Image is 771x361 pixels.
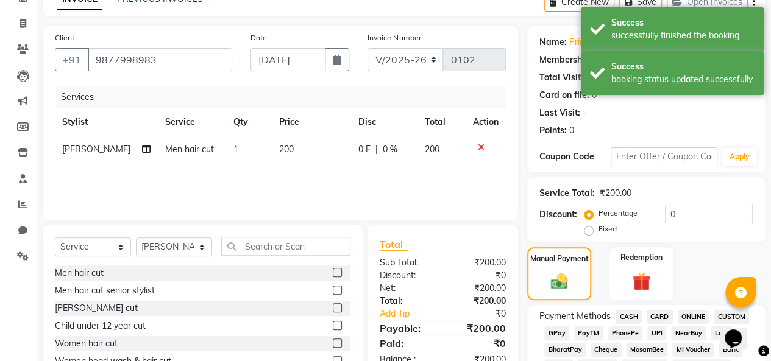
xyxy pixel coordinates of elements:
[611,29,755,42] div: successfully finished the booking
[530,253,589,264] label: Manual Payment
[583,107,586,119] div: -
[424,144,439,155] span: 200
[371,282,443,295] div: Net:
[272,108,351,136] th: Price
[539,54,753,66] div: No Active Membership
[371,256,443,269] div: Sub Total:
[55,284,155,297] div: Men hair cut senior stylist
[375,143,378,156] span: |
[539,150,611,163] div: Coupon Code
[711,326,734,340] span: Loan
[599,223,617,234] label: Fixed
[647,326,666,340] span: UPI
[722,148,757,166] button: Apply
[371,269,443,282] div: Discount:
[165,144,214,155] span: Men hair cut
[611,16,755,29] div: Success
[671,326,706,340] span: NearBuy
[592,89,597,102] div: 0
[233,144,238,155] span: 1
[627,343,668,357] span: MosamBee
[442,336,515,351] div: ₹0
[62,144,130,155] span: [PERSON_NAME]
[539,208,577,221] div: Discount:
[371,295,443,307] div: Total:
[611,60,755,73] div: Success
[158,108,226,136] th: Service
[544,326,569,340] span: GPay
[55,48,89,71] button: +91
[539,36,567,49] div: Name:
[88,48,232,71] input: Search by Name/Mobile/Email/Code
[442,269,515,282] div: ₹0
[371,336,443,351] div: Paid:
[371,321,443,335] div: Payable:
[55,302,138,315] div: [PERSON_NAME] cut
[55,320,146,332] div: Child under 12 year cut
[569,36,598,49] a: Prince .
[55,32,74,43] label: Client
[591,343,622,357] span: Cheque
[720,312,759,349] iframe: chat widget
[368,32,421,43] label: Invoice Number
[539,310,611,323] span: Payment Methods
[678,310,709,324] span: ONLINE
[442,256,515,269] div: ₹200.00
[539,89,589,102] div: Card on file:
[620,252,663,263] label: Redemption
[371,307,455,320] a: Add Tip
[56,86,515,108] div: Services
[55,108,158,136] th: Stylist
[250,32,267,43] label: Date
[466,108,506,136] th: Action
[226,108,272,136] th: Qty
[544,343,586,357] span: BharatPay
[569,124,574,137] div: 0
[600,187,631,200] div: ₹200.00
[279,144,294,155] span: 200
[539,54,592,66] div: Membership:
[616,310,642,324] span: CASH
[611,73,755,86] div: booking status updated successfully
[545,272,574,291] img: _cash.svg
[55,337,118,350] div: Women hair cut
[647,310,673,324] span: CARD
[55,267,104,279] div: Men hair cut
[539,107,580,119] div: Last Visit:
[627,270,656,293] img: _gift.svg
[351,108,417,136] th: Disc
[442,321,515,335] div: ₹200.00
[574,326,603,340] span: PayTM
[442,282,515,295] div: ₹200.00
[221,237,350,256] input: Search or Scan
[539,124,567,137] div: Points:
[380,238,408,251] span: Total
[611,147,717,166] input: Enter Offer / Coupon Code
[539,187,595,200] div: Service Total:
[714,310,749,324] span: CUSTOM
[442,295,515,307] div: ₹200.00
[608,326,643,340] span: PhonePe
[719,343,742,357] span: Bank
[358,143,371,156] span: 0 F
[455,307,515,320] div: ₹0
[539,71,588,84] div: Total Visits:
[417,108,466,136] th: Total
[383,143,397,156] span: 0 %
[599,208,638,219] label: Percentage
[672,343,714,357] span: MI Voucher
